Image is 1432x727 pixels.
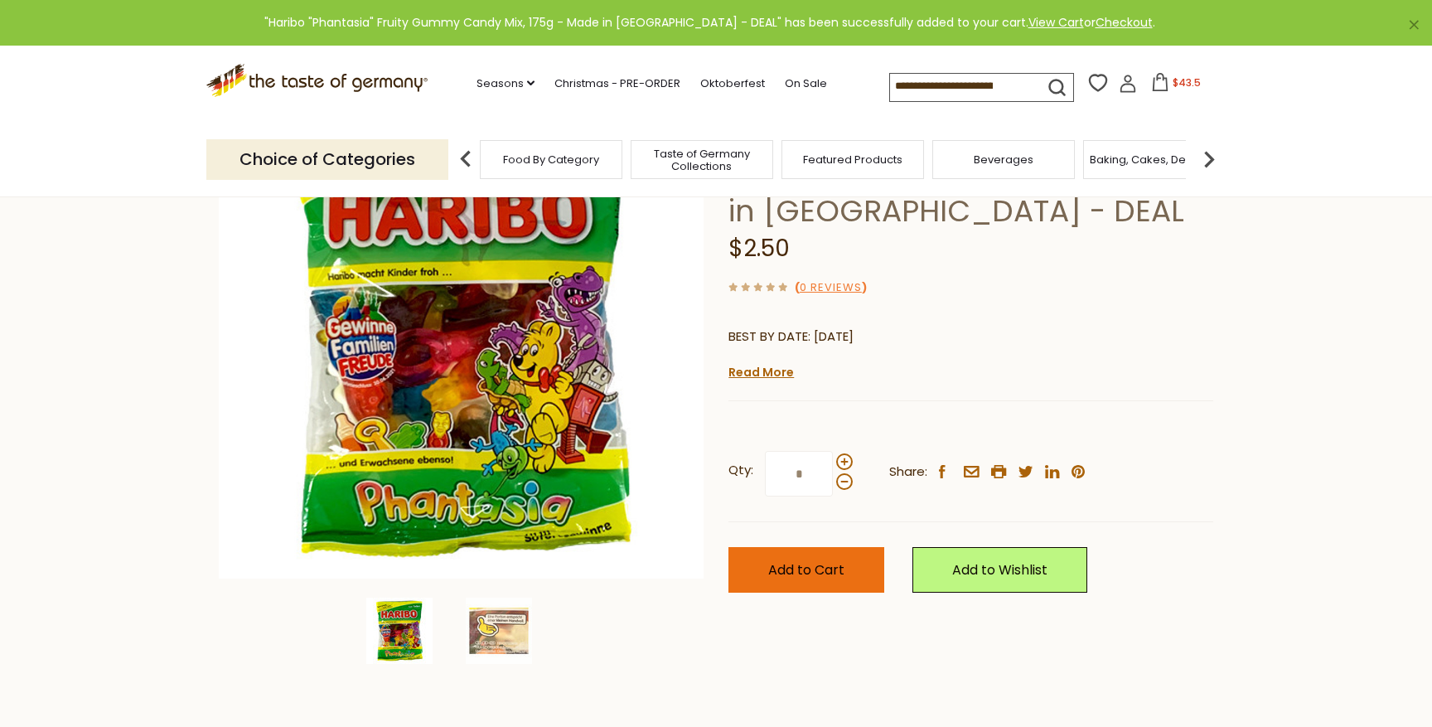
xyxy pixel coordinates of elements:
strong: Qty: [728,460,753,481]
a: Taste of Germany Collections [636,148,768,172]
img: Haribo "Phantasia" Fruity Gummy Candy Mix, 175g - Made in Germany - DEAL [366,598,433,664]
a: View Cart [1028,14,1084,31]
a: Baking, Cakes, Desserts [1090,153,1218,166]
img: previous arrow [449,143,482,176]
span: Add to Cart [768,560,844,579]
a: 0 Reviews [800,279,862,297]
a: Oktoberfest [700,75,765,93]
button: $43.5 [1140,73,1211,98]
span: ( ) [795,279,867,295]
a: Read More [728,364,794,380]
a: Add to Wishlist [912,547,1087,593]
span: $2.50 [728,232,790,264]
a: Checkout [1096,14,1153,31]
h1: Haribo "Phantasia" Fruity Gummy Candy Mix, 175g - Made in [GEOGRAPHIC_DATA] - DEAL [728,118,1213,230]
button: Add to Cart [728,547,884,593]
a: Food By Category [503,153,599,166]
span: Share: [889,462,927,482]
img: Haribo "Phantasia" Fruity Gummy Candy Mix, 175g - Made in Germany - DEAL [219,94,704,579]
span: $43.5 [1173,75,1201,90]
a: × [1409,20,1419,30]
a: On Sale [785,75,827,93]
img: Haribo "Phantasia" Fruity Gummy Candy Mix, 175g - Made in Germany - DEAL [466,598,532,664]
a: Seasons [477,75,535,93]
img: next arrow [1193,143,1226,176]
input: Qty: [765,451,833,497]
a: Featured Products [803,153,902,166]
a: Beverages [974,153,1033,166]
div: "Haribo "Phantasia" Fruity Gummy Candy Mix, 175g - Made in [GEOGRAPHIC_DATA] - DEAL" has been suc... [13,13,1405,32]
p: Choice of Categories [206,139,448,180]
span: BEST BY DATE: [DATE] [728,327,854,345]
a: Christmas - PRE-ORDER [554,75,680,93]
